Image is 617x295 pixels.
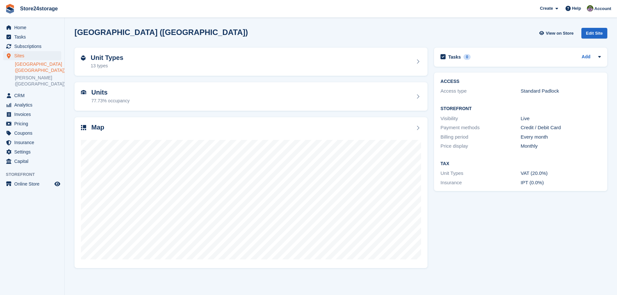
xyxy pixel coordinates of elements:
[540,5,553,12] span: Create
[521,170,601,177] div: VAT (20.0%)
[3,119,61,128] a: menu
[582,53,590,61] a: Add
[3,138,61,147] a: menu
[594,6,611,12] span: Account
[521,179,601,187] div: IPT (0.0%)
[74,28,248,37] h2: [GEOGRAPHIC_DATA] ([GEOGRAPHIC_DATA])
[440,179,520,187] div: Insurance
[14,23,53,32] span: Home
[3,129,61,138] a: menu
[14,51,53,60] span: Sites
[521,115,601,122] div: Live
[91,124,104,131] h2: Map
[521,142,601,150] div: Monthly
[14,100,53,109] span: Analytics
[3,23,61,32] a: menu
[572,5,581,12] span: Help
[581,28,607,39] div: Edit Site
[81,90,86,95] img: unit-icn-7be61d7bf1b0ce9d3e12c5938cc71ed9869f7b940bace4675aadf7bd6d80202e.svg
[440,124,520,131] div: Payment methods
[440,170,520,177] div: Unit Types
[463,54,471,60] div: 0
[14,42,53,51] span: Subscriptions
[587,5,593,12] img: Jane Welch
[81,55,86,61] img: unit-type-icn-2b2737a686de81e16bb02015468b77c625bbabd49415b5ef34ead5e3b44a266d.svg
[15,75,61,87] a: [PERSON_NAME] ([GEOGRAPHIC_DATA])
[91,54,123,62] h2: Unit Types
[448,54,461,60] h2: Tasks
[14,129,53,138] span: Coupons
[14,179,53,188] span: Online Store
[3,110,61,119] a: menu
[14,157,53,166] span: Capital
[440,79,601,84] h2: ACCESS
[74,82,428,111] a: Units 77.73% occupancy
[91,89,130,96] h2: Units
[521,133,601,141] div: Every month
[3,32,61,41] a: menu
[14,138,53,147] span: Insurance
[440,142,520,150] div: Price display
[14,91,53,100] span: CRM
[91,62,123,69] div: 13 types
[15,61,61,74] a: [GEOGRAPHIC_DATA] ([GEOGRAPHIC_DATA])
[14,32,53,41] span: Tasks
[3,42,61,51] a: menu
[440,133,520,141] div: Billing period
[5,4,15,14] img: stora-icon-8386f47178a22dfd0bd8f6a31ec36ba5ce8667c1dd55bd0f319d3a0aa187defe.svg
[581,28,607,41] a: Edit Site
[3,100,61,109] a: menu
[74,48,428,76] a: Unit Types 13 types
[91,97,130,104] div: 77.73% occupancy
[440,115,520,122] div: Visibility
[14,119,53,128] span: Pricing
[53,180,61,188] a: Preview store
[3,51,61,60] a: menu
[81,125,86,130] img: map-icn-33ee37083ee616e46c38cad1a60f524a97daa1e2b2c8c0bc3eb3415660979fc1.svg
[440,161,601,166] h2: Tax
[546,30,574,37] span: View on Store
[521,87,601,95] div: Standard Padlock
[14,147,53,156] span: Settings
[440,87,520,95] div: Access type
[14,110,53,119] span: Invoices
[3,157,61,166] a: menu
[538,28,576,39] a: View on Store
[3,91,61,100] a: menu
[17,3,61,14] a: Store24storage
[521,124,601,131] div: Credit / Debit Card
[3,147,61,156] a: menu
[6,171,64,178] span: Storefront
[3,179,61,188] a: menu
[440,106,601,111] h2: Storefront
[74,117,428,268] a: Map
